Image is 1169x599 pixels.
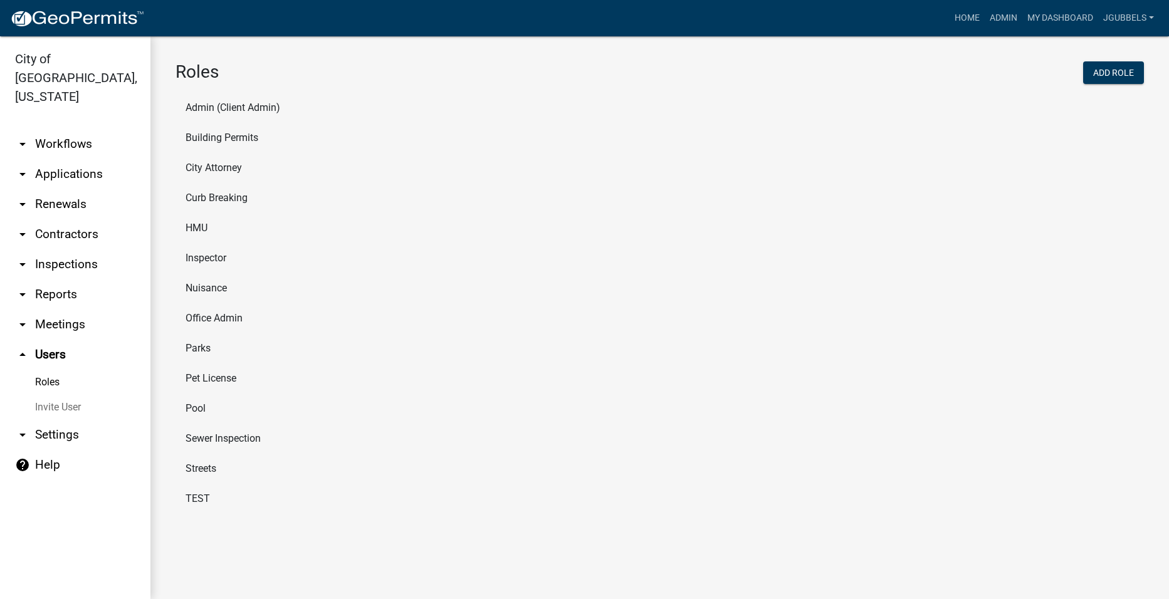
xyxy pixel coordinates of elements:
h3: Roles [176,61,651,83]
li: Nuisance [176,273,1144,303]
a: jgubbels [1098,6,1159,30]
li: Streets [176,454,1144,484]
li: Office Admin [176,303,1144,333]
i: help [15,457,30,472]
i: arrow_drop_down [15,167,30,182]
li: Inspector [176,243,1144,273]
li: Building Permits [176,123,1144,153]
li: Parks [176,333,1144,363]
i: arrow_drop_down [15,317,30,332]
i: arrow_drop_down [15,287,30,302]
a: Admin [985,6,1022,30]
li: Pet License [176,363,1144,393]
i: arrow_drop_down [15,427,30,442]
i: arrow_drop_down [15,137,30,152]
li: Admin (Client Admin) [176,93,1144,123]
i: arrow_drop_down [15,257,30,272]
li: TEST [176,484,1144,514]
li: Sewer Inspection [176,424,1144,454]
li: City Attorney [176,153,1144,183]
li: Curb Breaking [176,183,1144,213]
li: Pool [176,393,1144,424]
li: HMU [176,213,1144,243]
i: arrow_drop_down [15,197,30,212]
a: Home [950,6,985,30]
button: Add Role [1083,61,1144,84]
i: arrow_drop_up [15,347,30,362]
a: My Dashboard [1022,6,1098,30]
i: arrow_drop_down [15,227,30,242]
